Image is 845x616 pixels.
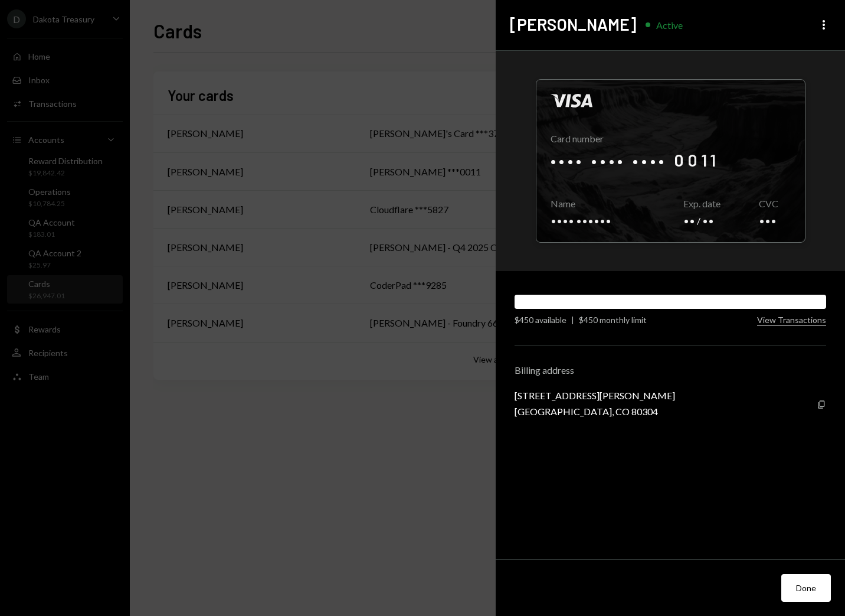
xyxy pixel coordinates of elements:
div: [STREET_ADDRESS][PERSON_NAME] [515,390,675,401]
h2: [PERSON_NAME] [510,13,636,36]
div: [GEOGRAPHIC_DATA], CO 80304 [515,406,675,417]
div: Billing address [515,364,826,376]
button: Done [781,574,831,602]
div: Click to reveal [536,79,805,243]
div: Active [656,19,683,31]
div: $450 available [515,314,566,326]
div: | [571,314,574,326]
div: $450 monthly limit [579,314,647,326]
button: View Transactions [757,315,826,326]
